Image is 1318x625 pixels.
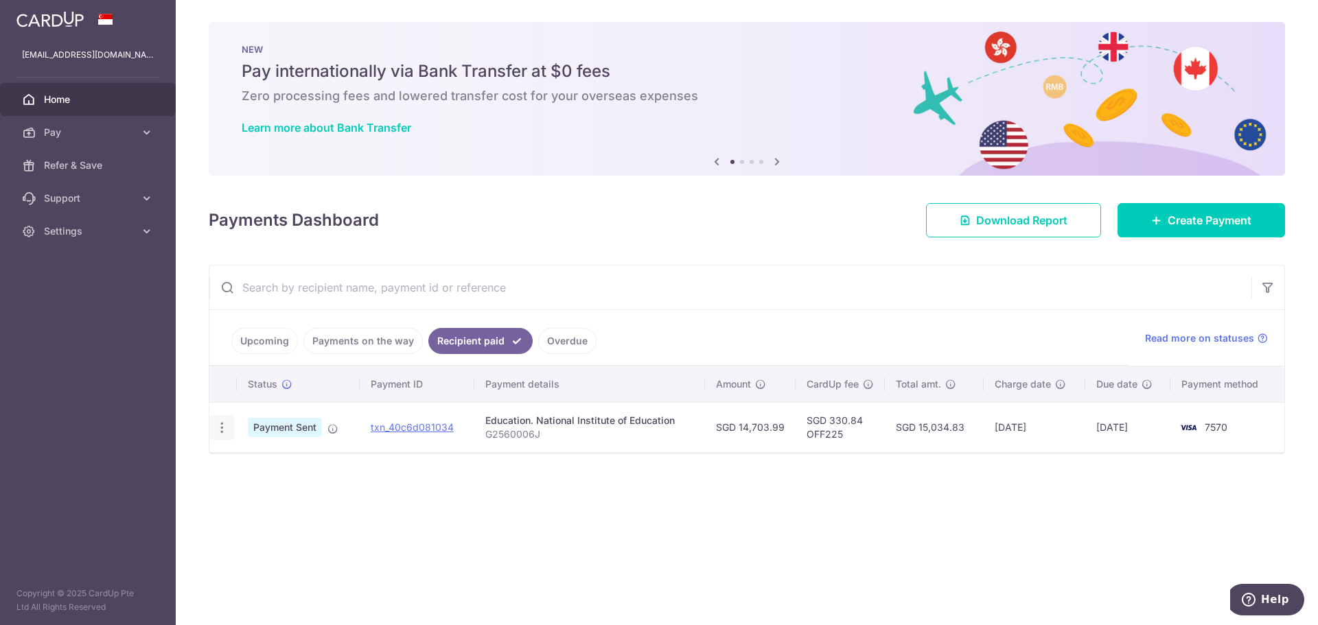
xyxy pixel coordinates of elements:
td: [DATE] [1085,402,1170,452]
th: Payment method [1170,366,1284,402]
span: Home [44,93,135,106]
th: Payment details [474,366,705,402]
a: Upcoming [231,328,298,354]
th: Payment ID [360,366,474,402]
span: Payment Sent [248,418,322,437]
a: Payments on the way [303,328,423,354]
div: Education. National Institute of Education [485,414,694,427]
h4: Payments Dashboard [209,208,379,233]
span: Amount [716,377,751,391]
img: CardUp [16,11,84,27]
span: Support [44,191,135,205]
span: CardUp fee [807,377,859,391]
td: SGD 330.84 OFF225 [796,402,885,452]
span: 7570 [1205,421,1227,433]
h6: Zero processing fees and lowered transfer cost for your overseas expenses [242,88,1252,104]
span: Pay [44,126,135,139]
img: Bank transfer banner [209,22,1285,176]
img: Bank Card [1175,419,1202,436]
a: Learn more about Bank Transfer [242,121,411,134]
span: Create Payment [1168,212,1251,228]
input: Search by recipient name, payment id or reference [209,266,1251,309]
span: Due date [1096,377,1137,391]
a: Recipient paid [428,328,533,354]
span: Download Report [976,212,1067,228]
td: SGD 14,703.99 [705,402,796,452]
p: [EMAIL_ADDRESS][DOMAIN_NAME] [22,48,154,62]
span: Settings [44,224,135,238]
a: Download Report [926,203,1101,237]
a: Read more on statuses [1145,331,1268,345]
h5: Pay internationally via Bank Transfer at $0 fees [242,60,1252,82]
span: Charge date [995,377,1051,391]
p: G2560006J [485,427,694,441]
a: Overdue [538,328,597,354]
span: Read more on statuses [1145,331,1254,345]
iframe: Opens a widget where you can find more information [1230,584,1304,618]
a: Create Payment [1118,203,1285,237]
td: [DATE] [984,402,1085,452]
td: SGD 15,034.83 [885,402,984,452]
p: NEW [242,44,1252,55]
span: Total amt. [896,377,941,391]
span: Refer & Save [44,158,135,172]
a: txn_40c6d081034 [371,421,454,433]
span: Status [248,377,277,391]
